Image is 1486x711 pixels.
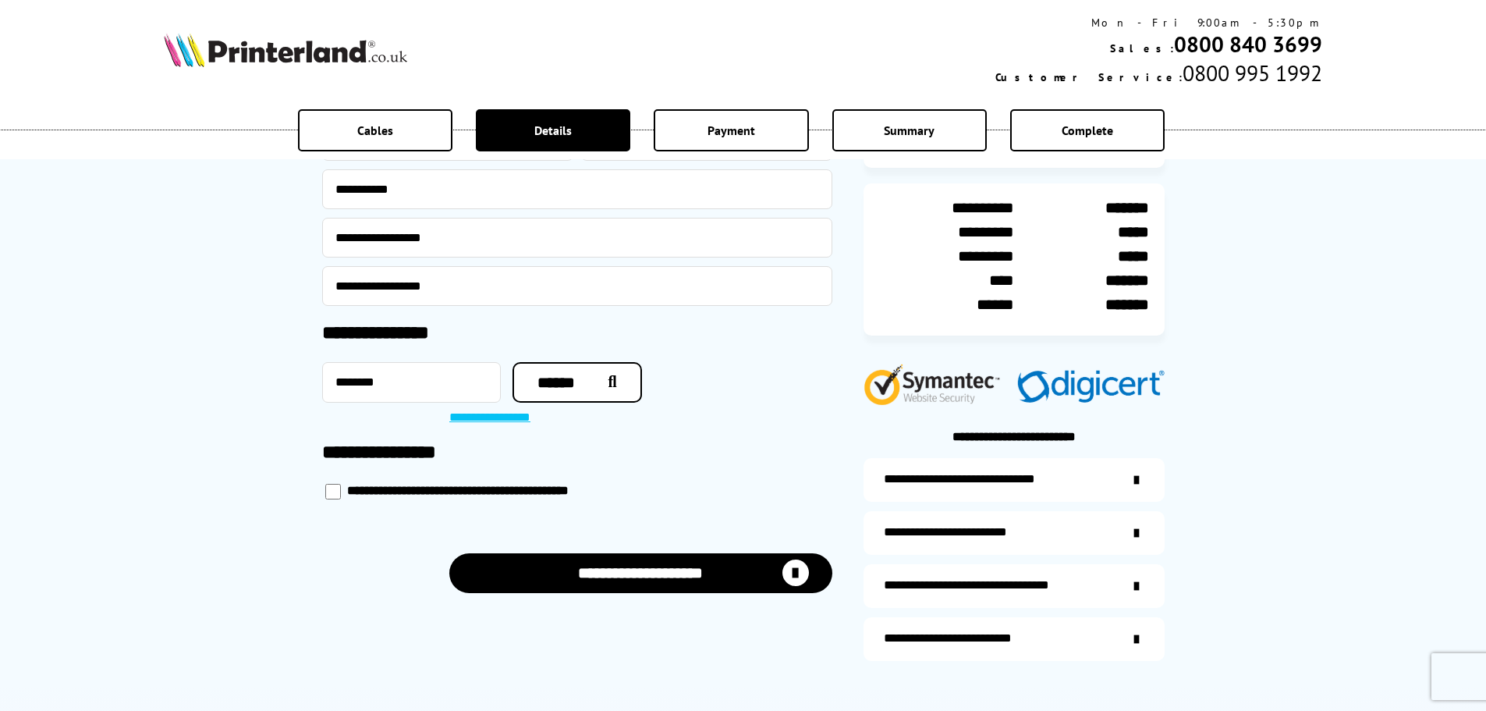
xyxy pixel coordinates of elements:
div: Mon - Fri 9:00am - 5:30pm [995,16,1322,30]
span: Complete [1062,123,1113,138]
span: Summary [884,123,935,138]
span: Customer Service: [995,70,1183,84]
span: Cables [357,123,393,138]
a: 0800 840 3699 [1174,30,1322,59]
img: Printerland Logo [164,33,407,67]
span: Details [534,123,572,138]
a: additional-ink [864,458,1165,502]
span: 0800 995 1992 [1183,59,1322,87]
a: items-arrive [864,511,1165,555]
a: additional-cables [864,564,1165,608]
span: Payment [708,123,755,138]
span: Sales: [1110,41,1174,55]
a: secure-website [864,617,1165,661]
